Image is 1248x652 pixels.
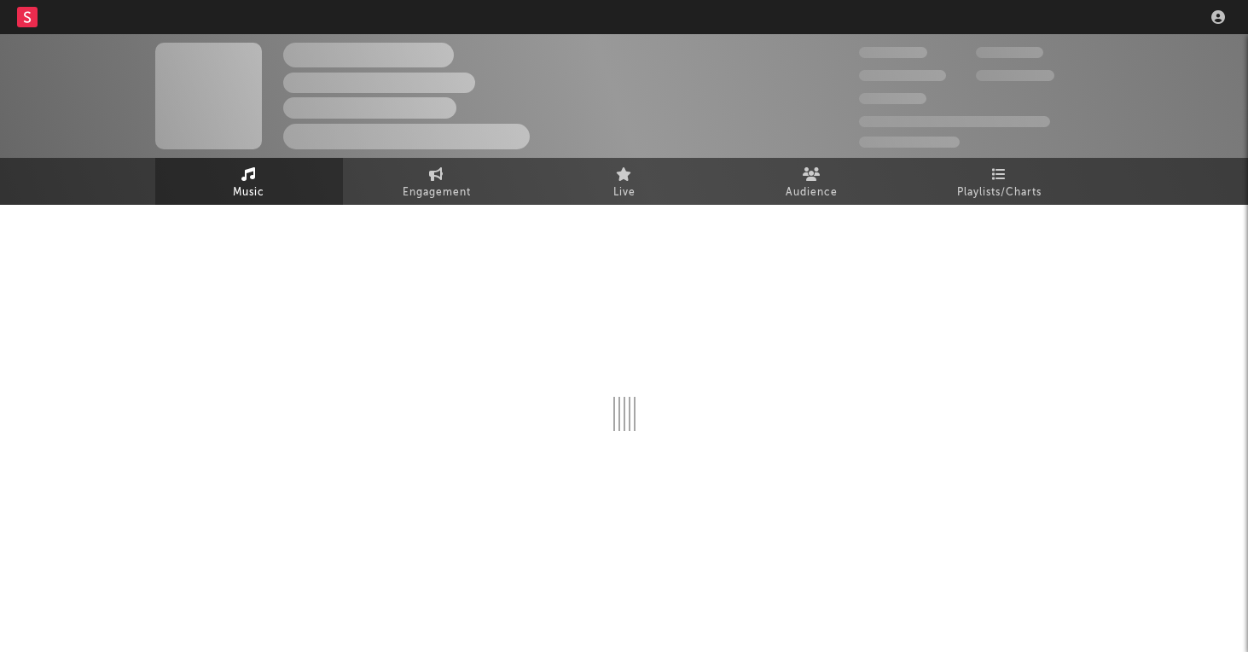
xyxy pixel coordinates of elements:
span: Playlists/Charts [957,183,1042,203]
span: Live [613,183,636,203]
a: Playlists/Charts [906,158,1094,205]
span: Jump Score: 85.0 [859,137,960,148]
a: Live [531,158,718,205]
span: Audience [786,183,838,203]
a: Music [155,158,343,205]
span: Music [233,183,264,203]
span: Engagement [403,183,471,203]
a: Audience [718,158,906,205]
span: 100,000 [976,47,1043,58]
a: Engagement [343,158,531,205]
span: 1,000,000 [976,70,1054,81]
span: 50,000,000 Monthly Listeners [859,116,1050,127]
span: 50,000,000 [859,70,946,81]
span: 300,000 [859,47,927,58]
span: 100,000 [859,93,926,104]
